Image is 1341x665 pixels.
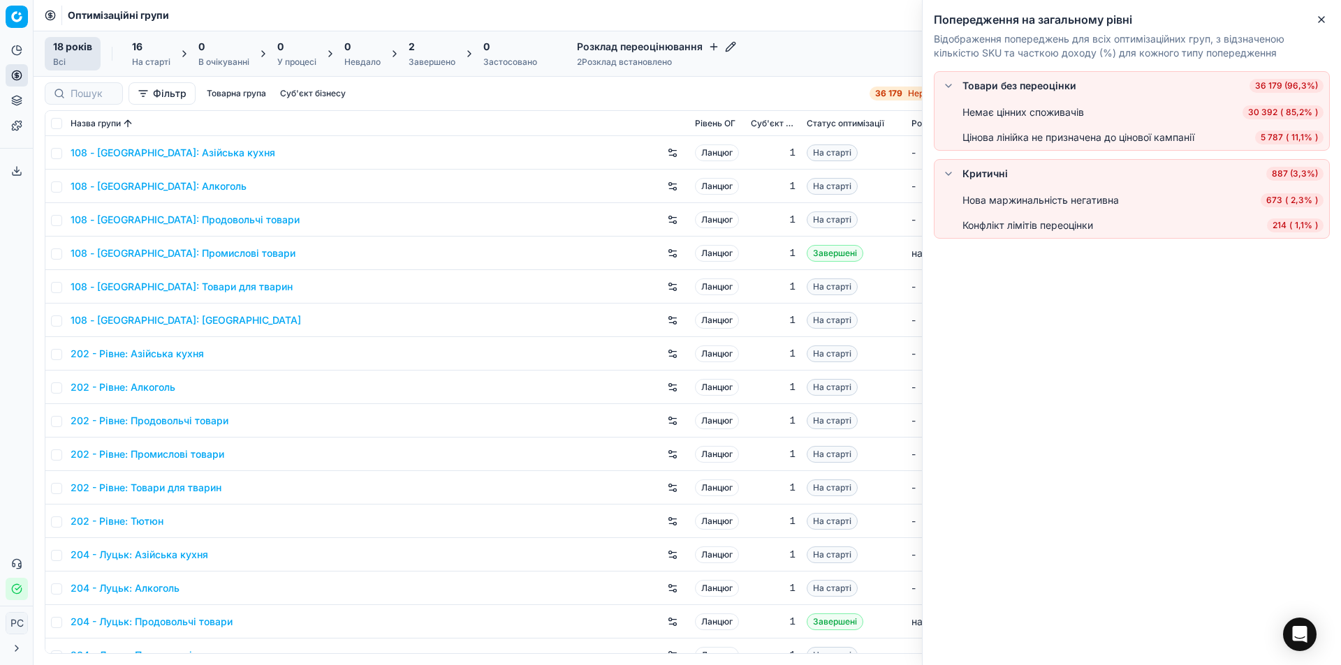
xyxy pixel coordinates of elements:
font: 2,3% [1291,195,1312,205]
font: 1 [790,650,796,661]
font: 1 [790,248,796,259]
font: Ланцюг [701,382,733,392]
font: 85,2% [1286,107,1312,117]
font: Ланцюг [701,482,733,493]
font: На старті [813,382,851,392]
font: На старті [813,449,851,459]
font: 1 [790,549,796,560]
font: 1 [790,583,796,594]
font: 2 [577,57,582,67]
font: 1,1% [1295,220,1312,230]
font: 108 - [GEOGRAPHIC_DATA]: Продовольчі товари [71,214,300,225]
font: 108 - [GEOGRAPHIC_DATA]: Азійська кухня [71,147,275,158]
font: Конфлікт лімітів переоцінки [962,219,1093,231]
font: 0 [277,40,284,52]
font: Ланцюг [701,315,733,325]
font: Всі [53,57,66,67]
font: На старті [813,281,851,292]
button: Суб'єкт бізнесу [274,85,351,102]
font: ( [1289,220,1292,230]
span: Оптимізаційні групи [68,8,169,22]
font: - [911,281,916,292]
font: Цінова лінійка не призначена до цінової кампанії [962,131,1194,143]
font: Ланцюг [701,549,733,560]
font: На старті [813,147,851,158]
a: 202 - Рівне: Продовольчі товари [71,414,228,428]
font: Завершені [813,616,857,627]
a: 108 - [GEOGRAPHIC_DATA]: [GEOGRAPHIC_DATA] [71,313,301,327]
font: Ланцюг [701,516,733,526]
font: 11,1% [1291,132,1312,142]
input: Пошук [71,87,114,100]
font: Ланцюг [701,181,733,191]
font: Розклад встановлено [582,57,672,67]
font: ( [1280,107,1283,117]
font: Суб'єкт бізнесу [280,88,346,98]
font: Фільтр [153,87,186,99]
font: Немає цінних споживачів [962,106,1084,118]
font: Нова маржинальність негативна [962,194,1119,206]
font: Ланцюг [701,616,733,627]
font: Ланцюг [701,214,733,225]
font: На старті [813,214,851,225]
font: 1 [790,147,796,158]
font: Відображення попереджень для всіх оптимізаційних груп, з відзначеною кількістю SKU та часткою дох... [934,33,1284,59]
a: 108 - [GEOGRAPHIC_DATA]: Алкоголь [71,179,247,193]
font: Ланцюг [701,281,733,292]
font: Ланцюг [701,415,733,426]
font: - [911,515,916,527]
font: Назва групи [71,118,121,128]
font: 0 [483,40,490,52]
font: Ланцюг [701,449,733,459]
a: 108 - [GEOGRAPHIC_DATA]: Промислові товари [71,246,295,260]
font: 18 років [53,40,92,52]
font: 2 [409,40,415,52]
font: Оптимізаційні групи [68,9,169,21]
font: - [911,381,916,393]
font: - [911,649,916,661]
font: - [911,180,916,192]
button: Товарна група [201,85,272,102]
font: Товарна група [207,88,266,98]
font: 202 - Рівне: Алкоголь [71,381,175,393]
font: На старті [813,583,851,593]
font: Ланцюг [701,348,733,359]
font: ) [1315,220,1318,230]
a: 202 - Рівне: Алкоголь [71,380,175,394]
font: 108 - [GEOGRAPHIC_DATA]: [GEOGRAPHIC_DATA] [71,314,301,326]
font: Суб'єкт бізнесу [751,118,816,128]
font: ) [1315,107,1318,117]
a: 108 - [GEOGRAPHIC_DATA]: Товари для тварин [71,280,293,294]
font: 0 [344,40,351,52]
font: На старті [813,315,851,325]
a: 204 - Луцьк: Азійська кухня [71,548,208,562]
button: Сортовано за назвою групи за зростанням [121,117,135,130]
font: На старті [813,415,851,426]
font: 202 - Рівне: Тютюн [71,515,163,527]
font: На старті [813,348,851,359]
font: 36 179 [875,88,902,98]
font: 0 [198,40,205,52]
font: ) [1315,132,1318,142]
font: Нерозподілені товари не будуть переоцінюватися [908,88,1115,98]
font: ( [1285,195,1288,205]
font: На старті [813,650,851,660]
a: 36 179Нерозподілені товари не будуть переоцінюватися [870,87,1120,100]
font: - [911,214,916,225]
font: 1 [790,348,796,359]
font: 1 [790,482,796,493]
font: 204 - Луцьк: Продовольчі товари [71,615,233,627]
a: 108 - [GEOGRAPHIC_DATA]: Азійська кухня [71,146,275,160]
font: 108 - [GEOGRAPHIC_DATA]: Алкоголь [71,180,247,192]
font: Завершені [813,248,857,258]
font: - [911,314,916,326]
font: 204 - Луцьк: Алкоголь [71,582,179,594]
font: Розклад переоцінювання [911,118,1016,128]
font: Застосовано [483,57,537,67]
font: На старті [813,516,851,526]
font: 204 - Луцьк: Азійська кухня [71,548,208,560]
button: РС [6,612,28,634]
a: 108 - [GEOGRAPHIC_DATA]: Продовольчі товари [71,213,300,227]
font: 1 [790,449,796,460]
a: 202 - Рівне: Азійська кухня [71,347,204,361]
